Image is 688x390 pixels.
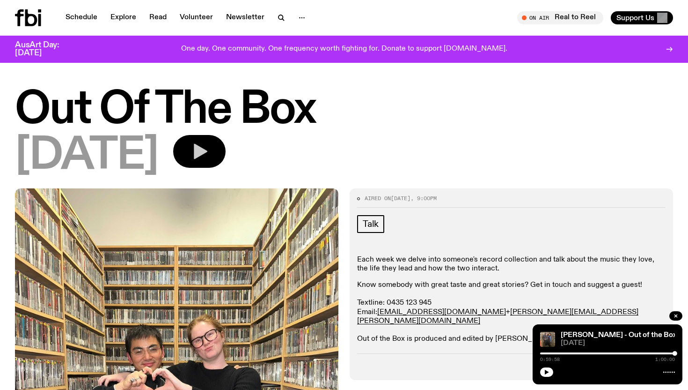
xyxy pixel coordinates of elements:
[105,11,142,24] a: Explore
[377,308,506,316] a: [EMAIL_ADDRESS][DOMAIN_NAME]
[357,255,666,273] p: Each week we delve into someone's record collection and talk about the music they love, the life ...
[15,41,75,57] h3: AusArt Day: [DATE]
[410,195,437,202] span: , 9:00pm
[616,14,654,22] span: Support Us
[174,11,219,24] a: Volunteer
[363,219,379,229] span: Talk
[357,281,666,344] p: Know somebody with great taste and great stories? Get in touch and suggest a guest! Textline: 043...
[365,195,391,202] span: Aired on
[561,331,677,339] a: [PERSON_NAME] - Out of the Box
[357,308,638,325] a: [PERSON_NAME][EMAIL_ADDRESS][PERSON_NAME][DOMAIN_NAME]
[655,357,675,362] span: 1:00:00
[540,357,560,362] span: 0:59:58
[391,195,410,202] span: [DATE]
[561,340,675,347] span: [DATE]
[611,11,673,24] button: Support Us
[60,11,103,24] a: Schedule
[220,11,270,24] a: Newsletter
[181,45,507,53] p: One day. One community. One frequency worth fighting for. Donate to support [DOMAIN_NAME].
[15,135,158,177] span: [DATE]
[15,89,673,131] h1: Out Of The Box
[357,215,384,233] a: Talk
[144,11,172,24] a: Read
[540,332,555,347] img: Kate Saap & Nicole Pingon
[517,11,603,24] button: On AirReal to Reel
